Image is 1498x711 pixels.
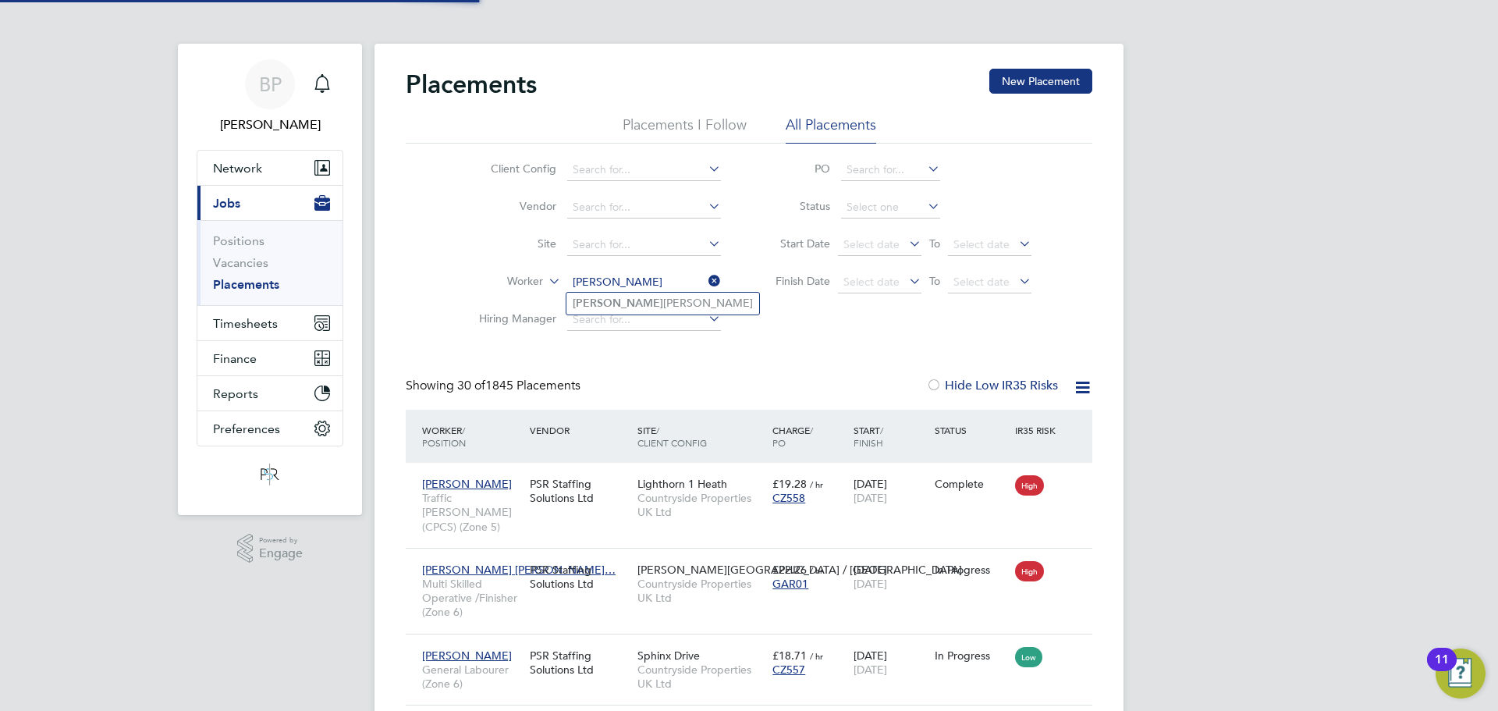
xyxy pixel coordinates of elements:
[197,411,343,446] button: Preferences
[623,116,747,144] li: Placements I Follow
[850,555,931,599] div: [DATE]
[418,640,1092,653] a: [PERSON_NAME]General Labourer (Zone 6)PSR Staffing Solutions LtdSphinx DriveCountryside Propertie...
[213,421,280,436] span: Preferences
[772,663,805,677] span: CZ557
[406,378,584,394] div: Showing
[760,162,830,176] label: PO
[197,151,343,185] button: Network
[935,477,1008,491] div: Complete
[772,424,813,449] span: / PO
[178,44,362,515] nav: Main navigation
[926,378,1058,393] label: Hide Low IR35 Risks
[854,577,887,591] span: [DATE]
[467,311,556,325] label: Hiring Manager
[810,650,823,662] span: / hr
[467,236,556,251] label: Site
[953,237,1010,251] span: Select date
[467,162,556,176] label: Client Config
[567,234,721,256] input: Search for...
[422,577,522,620] span: Multi Skilled Operative /Finisher (Zone 6)
[841,159,940,181] input: Search for...
[567,272,721,293] input: Search for...
[467,199,556,213] label: Vendor
[197,462,343,487] a: Go to home page
[637,663,765,691] span: Countryside Properties UK Ltd
[850,416,931,457] div: Start
[526,469,634,513] div: PSR Staffing Solutions Ltd
[526,416,634,444] div: Vendor
[1015,475,1044,496] span: High
[931,416,1012,444] div: Status
[854,663,887,677] span: [DATE]
[213,196,240,211] span: Jobs
[772,649,807,663] span: £18.71
[772,491,805,505] span: CZ558
[925,271,945,291] span: To
[760,199,830,213] label: Status
[810,478,823,490] span: / hr
[237,534,304,563] a: Powered byEngage
[573,297,663,310] b: [PERSON_NAME]
[422,491,522,534] span: Traffic [PERSON_NAME] (CPCS) (Zone 5)
[457,378,580,393] span: 1845 Placements
[634,416,769,457] div: Site
[213,277,279,292] a: Placements
[567,197,721,219] input: Search for...
[197,59,343,134] a: BP[PERSON_NAME]
[1436,649,1486,699] button: Open Resource Center, 11 new notifications
[457,378,485,393] span: 30 of
[422,563,616,577] span: [PERSON_NAME] [PERSON_NAME]…
[772,563,807,577] span: £22.26
[406,69,537,100] h2: Placements
[843,237,900,251] span: Select date
[567,309,721,331] input: Search for...
[637,477,727,491] span: Lighthorn 1 Heath
[637,491,765,519] span: Countryside Properties UK Ltd
[760,236,830,251] label: Start Date
[786,116,876,144] li: All Placements
[213,233,264,248] a: Positions
[197,306,343,340] button: Timesheets
[925,233,945,254] span: To
[213,316,278,331] span: Timesheets
[637,424,707,449] span: / Client Config
[197,220,343,305] div: Jobs
[841,197,940,219] input: Select one
[989,69,1092,94] button: New Placement
[256,462,284,487] img: psrsolutions-logo-retina.png
[1015,647,1042,667] span: Low
[197,116,343,134] span: Ben Perkin
[953,275,1010,289] span: Select date
[418,468,1092,482] a: [PERSON_NAME]Traffic [PERSON_NAME] (CPCS) (Zone 5)PSR Staffing Solutions LtdLighthorn 1 HeathCoun...
[772,477,807,491] span: £19.28
[1435,659,1449,680] div: 11
[213,255,268,270] a: Vacancies
[850,469,931,513] div: [DATE]
[843,275,900,289] span: Select date
[854,424,883,449] span: / Finish
[422,649,512,663] span: [PERSON_NAME]
[422,424,466,449] span: / Position
[637,563,962,577] span: [PERSON_NAME][GEOGRAPHIC_DATA] / [GEOGRAPHIC_DATA]
[769,416,850,457] div: Charge
[197,376,343,411] button: Reports
[526,641,634,684] div: PSR Staffing Solutions Ltd
[566,293,759,314] li: [PERSON_NAME]
[637,577,765,605] span: Countryside Properties UK Ltd
[453,274,543,290] label: Worker
[567,159,721,181] input: Search for...
[213,386,258,401] span: Reports
[418,416,526,457] div: Worker
[213,351,257,366] span: Finance
[810,564,823,576] span: / hr
[418,554,1092,567] a: [PERSON_NAME] [PERSON_NAME]…Multi Skilled Operative /Finisher (Zone 6)PSR Staffing Solutions Ltd[...
[197,186,343,220] button: Jobs
[213,161,262,176] span: Network
[259,547,303,560] span: Engage
[259,534,303,547] span: Powered by
[854,491,887,505] span: [DATE]
[1015,561,1044,581] span: High
[259,74,282,94] span: BP
[197,341,343,375] button: Finance
[1011,416,1065,444] div: IR35 Risk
